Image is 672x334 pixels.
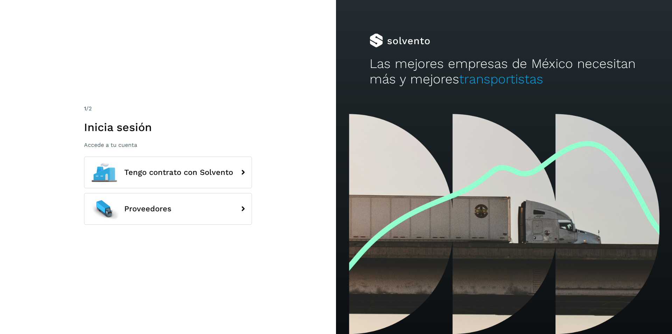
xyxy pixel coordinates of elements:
span: Tengo contrato con Solvento [124,168,233,177]
button: Proveedores [84,193,252,225]
p: Accede a tu cuenta [84,142,252,148]
h2: Las mejores empresas de México necesitan más y mejores [370,56,638,87]
span: transportistas [459,71,543,87]
div: /2 [84,104,252,113]
span: Proveedores [124,205,171,213]
span: 1 [84,105,86,112]
button: Tengo contrato con Solvento [84,157,252,188]
h1: Inicia sesión [84,121,252,134]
